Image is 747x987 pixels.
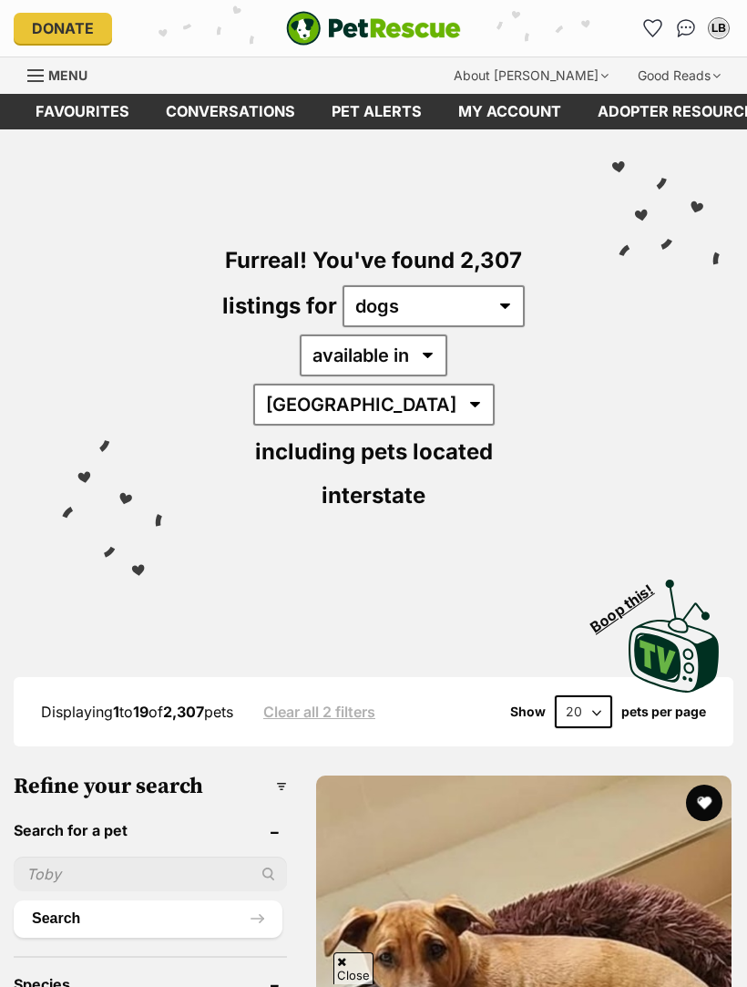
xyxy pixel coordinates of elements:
[286,11,461,46] a: PetRescue
[41,703,233,721] span: Displaying to of pets
[639,14,733,43] ul: Account quick links
[48,67,87,83] span: Menu
[313,94,440,129] a: Pet alerts
[133,703,148,721] strong: 19
[255,438,493,509] span: including pets located interstate
[704,14,733,43] button: My account
[440,94,579,129] a: My account
[677,19,696,37] img: chat-41dd97257d64d25036548639549fe6c8038ab92f7586957e7f3b1b290dea8141.svg
[17,94,148,129] a: Favourites
[333,952,373,984] span: Close
[286,11,461,46] img: logo-e224e6f780fb5917bec1dbf3a21bbac754714ae5b6737aabdf751b685950b380.svg
[588,570,671,635] span: Boop this!
[14,822,287,838] header: Search for a pet
[14,13,112,44] a: Donate
[113,703,119,721] strong: 1
[163,703,204,721] strong: 2,307
[639,14,668,43] a: Favourites
[222,247,522,319] span: Furreal! You've found 2,307 listings for
[629,563,720,696] a: Boop this!
[148,94,313,129] a: conversations
[629,580,720,693] img: PetRescue TV logo
[671,14,701,43] a: Conversations
[510,704,546,719] span: Show
[14,857,287,891] input: Toby
[14,900,282,937] button: Search
[263,704,375,720] a: Clear all 2 filters
[441,57,621,94] div: About [PERSON_NAME]
[621,704,706,719] label: pets per page
[625,57,733,94] div: Good Reads
[710,19,728,37] div: LB
[14,774,287,799] h3: Refine your search
[27,57,100,90] a: Menu
[686,785,722,821] button: favourite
